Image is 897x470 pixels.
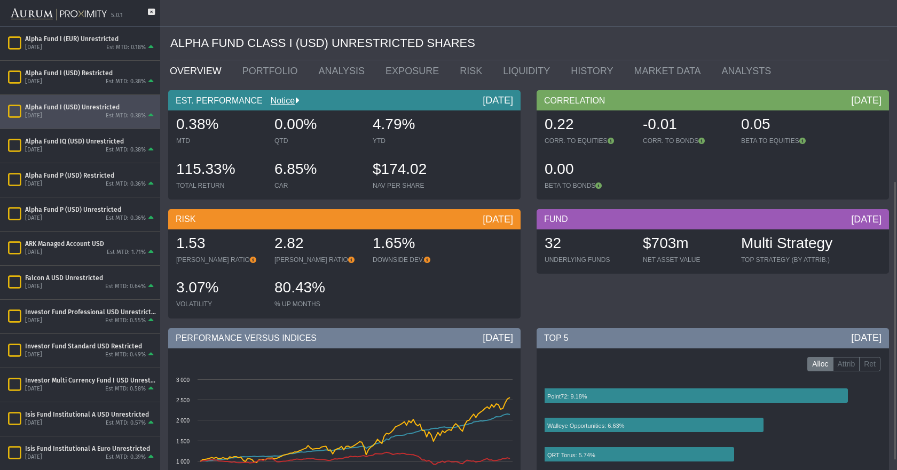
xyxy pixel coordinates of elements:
[741,114,829,137] div: 0.05
[176,439,190,444] text: 1 500
[373,137,460,145] div: YTD
[274,300,362,308] div: % UP MONTHS
[563,60,626,82] a: HISTORY
[176,277,264,300] div: 3.07%
[263,96,295,105] a: Notice
[274,137,362,145] div: QTD
[25,180,42,188] div: [DATE]
[25,78,42,86] div: [DATE]
[25,137,156,146] div: Alpha Fund IQ (USD) Unrestricted
[106,419,146,427] div: Est MTD: 0.57%
[274,159,362,181] div: 6.85%
[547,452,595,458] text: QRT Torus: 5.74%
[537,209,889,229] div: FUND
[274,256,362,264] div: [PERSON_NAME] RATIO
[545,137,632,145] div: CORR. TO EQUITIES
[483,213,513,226] div: [DATE]
[176,418,190,424] text: 2 000
[25,214,42,222] div: [DATE]
[25,342,156,350] div: Investor Fund Standard USD Restricted
[176,300,264,308] div: VOLATILITY
[25,240,156,248] div: ARK Managed Account USD
[377,60,452,82] a: EXPOSURE
[168,90,521,110] div: EST. PERFORMANCE
[176,397,190,403] text: 2 500
[373,181,460,190] div: NAV PER SHARE
[643,137,730,145] div: CORR. TO BONDS
[176,256,264,264] div: [PERSON_NAME] RATIO
[25,35,156,43] div: Alpha Fund I (EUR) Unrestricted
[176,459,190,465] text: 1 000
[851,213,882,226] div: [DATE]
[274,181,362,190] div: CAR
[168,328,521,348] div: PERFORMANCE VERSUS INDICES
[25,249,42,257] div: [DATE]
[495,60,563,82] a: LIQUIDITY
[25,274,156,282] div: Falcon A USD Unrestricted
[274,233,362,256] div: 2.82
[274,116,317,132] span: 0.00%
[483,331,513,344] div: [DATE]
[545,233,632,256] div: 32
[25,44,42,52] div: [DATE]
[643,256,730,264] div: NET ASSET VALUE
[25,376,156,385] div: Investor Multi Currency Fund I USD Unrestricted
[626,60,714,82] a: MARKET DATA
[176,181,264,190] div: TOTAL RETURN
[176,377,190,383] text: 3 000
[643,233,730,256] div: $703m
[25,205,156,214] div: Alpha Fund P (USD) Unrestricted
[25,419,42,427] div: [DATE]
[25,308,156,316] div: Investor Fund Professional USD Unrestricted
[274,277,362,300] div: 80.43%
[11,3,107,26] img: Aurum-Proximity%20white.svg
[545,116,574,132] span: 0.22
[741,256,832,264] div: TOP STRATEGY (BY ATTRIB.)
[25,112,42,120] div: [DATE]
[105,351,146,359] div: Est MTD: 0.49%
[107,249,146,257] div: Est MTD: 1.71%
[25,171,156,180] div: Alpha Fund P (USD) Restricted
[162,60,234,82] a: OVERVIEW
[176,137,264,145] div: MTD
[310,60,377,82] a: ANALYSIS
[373,233,460,256] div: 1.65%
[807,357,833,372] label: Alloc
[234,60,311,82] a: PORTFOLIO
[176,159,264,181] div: 115.33%
[373,256,460,264] div: DOWNSIDE DEV.
[106,214,146,222] div: Est MTD: 0.36%
[106,112,146,120] div: Est MTD: 0.38%
[106,78,146,86] div: Est MTD: 0.38%
[833,357,860,372] label: Attrib
[170,27,889,60] div: ALPHA FUND CLASS I (USD) UNRESTRICTED SHARES
[547,393,587,400] text: Point72: 9.18%
[373,159,460,181] div: $174.02
[176,116,218,132] span: 0.38%
[168,209,521,229] div: RISK
[25,283,42,291] div: [DATE]
[851,331,882,344] div: [DATE]
[106,44,146,52] div: Est MTD: 0.18%
[714,60,784,82] a: ANALYSTS
[105,283,146,291] div: Est MTD: 0.64%
[106,453,146,461] div: Est MTD: 0.39%
[859,357,880,372] label: Ret
[537,328,889,348] div: TOP 5
[25,410,156,419] div: Isis Fund Institutional A USD Unrestricted
[545,181,632,190] div: BETA TO BONDS
[545,256,632,264] div: UNDERLYING FUNDS
[25,453,42,461] div: [DATE]
[111,12,123,20] div: 5.0.1
[537,90,889,110] div: CORRELATION
[263,95,299,107] div: Notice
[741,233,832,256] div: Multi Strategy
[373,114,460,137] div: 4.79%
[643,114,730,137] div: -0.01
[106,146,146,154] div: Est MTD: 0.38%
[25,351,42,359] div: [DATE]
[25,103,156,111] div: Alpha Fund I (USD) Unrestricted
[25,69,156,77] div: Alpha Fund I (USD) Restricted
[452,60,495,82] a: RISK
[105,385,146,393] div: Est MTD: 0.58%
